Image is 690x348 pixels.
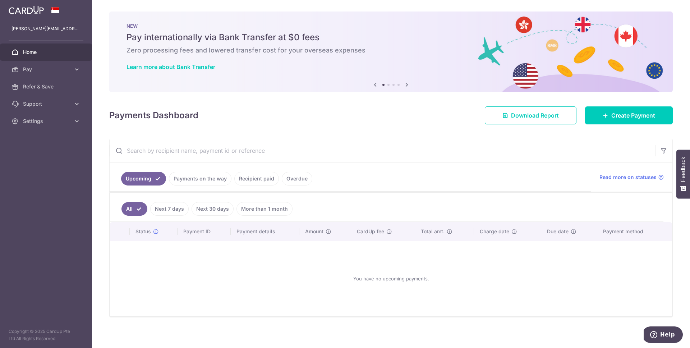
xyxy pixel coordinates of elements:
a: Recipient paid [234,172,279,186]
span: Home [23,49,70,56]
a: Next 30 days [192,202,234,216]
a: Next 7 days [150,202,189,216]
a: More than 1 month [236,202,293,216]
span: Download Report [511,111,559,120]
a: Overdue [282,172,312,186]
a: Learn more about Bank Transfer [126,63,215,70]
a: Upcoming [121,172,166,186]
button: Feedback - Show survey [676,150,690,198]
iframe: Opens a widget where you can find more information [644,326,683,344]
span: CardUp fee [357,228,384,235]
span: Feedback [680,157,686,182]
span: Create Payment [611,111,655,120]
span: Due date [547,228,569,235]
span: Status [135,228,151,235]
th: Payment details [231,222,300,241]
img: Bank transfer banner [109,12,673,92]
span: Charge date [480,228,509,235]
a: Payments on the way [169,172,231,186]
span: Total amt. [421,228,445,235]
th: Payment method [597,222,672,241]
div: You have no upcoming payments. [119,247,663,310]
p: [PERSON_NAME][EMAIL_ADDRESS][DOMAIN_NAME] [11,25,80,32]
a: All [121,202,147,216]
span: Read more on statuses [599,174,657,181]
span: Refer & Save [23,83,70,90]
th: Payment ID [178,222,231,241]
h4: Payments Dashboard [109,109,198,122]
span: Support [23,100,70,107]
span: Amount [305,228,323,235]
img: CardUp [9,6,44,14]
span: Settings [23,118,70,125]
input: Search by recipient name, payment id or reference [110,139,655,162]
a: Download Report [485,106,576,124]
h6: Zero processing fees and lowered transfer cost for your overseas expenses [126,46,655,55]
p: NEW [126,23,655,29]
a: Create Payment [585,106,673,124]
a: Read more on statuses [599,174,664,181]
h5: Pay internationally via Bank Transfer at $0 fees [126,32,655,43]
span: Pay [23,66,70,73]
